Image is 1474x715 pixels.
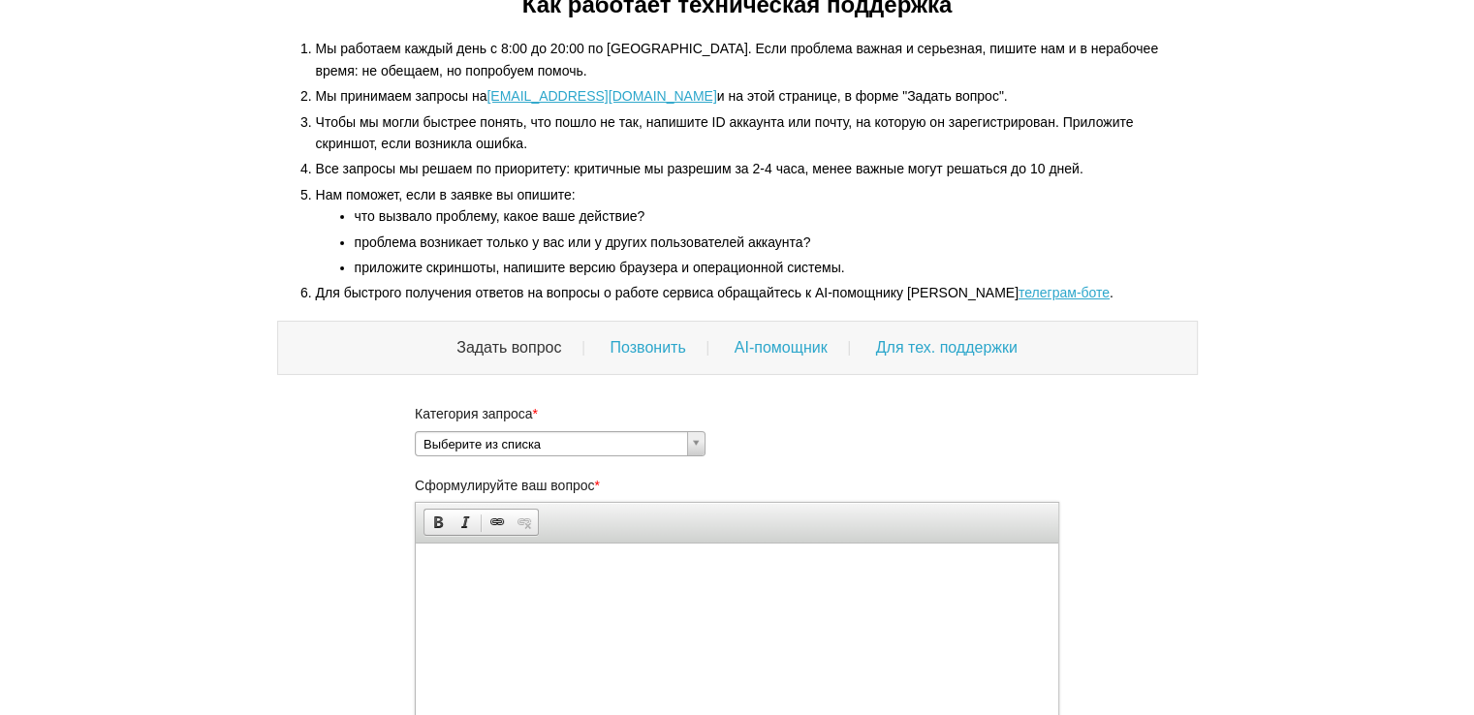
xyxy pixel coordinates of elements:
[355,205,1198,227] li: что вызвало проблему, какое ваше действие?
[316,85,1198,107] li: Мы принимаем запросы на и на этой странице, в форме "Задать вопрос".
[316,111,1198,155] li: Чтобы мы могли быстрее понять, что пошло не так, напишите ID аккаунта или почту, на которую он за...
[423,432,679,457] span: Выберите из списка
[355,232,1198,253] li: проблема возникает только у вас или у других пользователей аккаунта?
[415,476,1059,500] label: Сформулируйте ваш вопрос
[876,339,1018,356] a: Для тех. поддержки
[415,431,706,456] a: Выберите из списка
[316,38,1198,81] li: Мы работаем каждый день с 8:00 до 20:00 по [GEOGRAPHIC_DATA]. Если проблема важная и серьезная, п...
[316,282,1198,303] li: Для быстрого получения ответов на вопросы о работе сервиса обращайтесь к AI-помощнику [PERSON_NAM...
[1019,285,1110,300] a: телеграм-боте
[316,158,1198,179] li: Все запросы мы решаем по приоритету: критичные мы разрешим за 2-4 часа, менее важные могут решать...
[452,510,479,535] a: Курсив
[511,510,538,535] a: Убрать ссылку
[735,339,828,356] a: AI-помощник
[424,510,452,535] a: Полужирный
[610,339,685,356] a: Позвонить
[355,257,1198,278] li: приложите скриншоты, напишите версию браузера и операционной системы.
[415,404,1059,428] label: Категория запроса
[486,88,716,104] a: [EMAIL_ADDRESS][DOMAIN_NAME]
[484,510,511,535] a: Вставить/Редактировать ссылку
[316,184,1198,279] li: Нам поможет, если в заявке вы опишите:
